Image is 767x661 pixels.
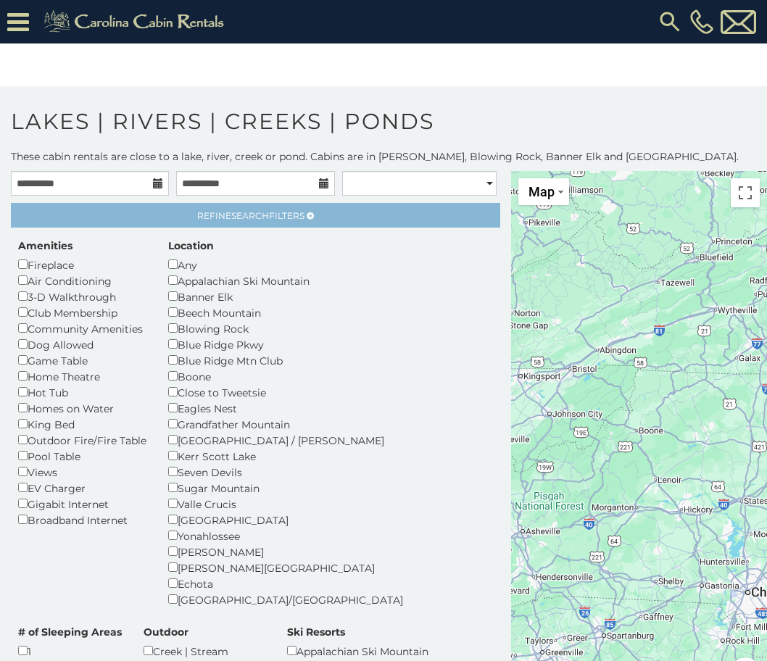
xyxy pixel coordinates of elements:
button: Toggle fullscreen view [731,178,760,207]
a: [PHONE_NUMBER] [687,9,717,34]
label: # of Sleeping Areas [18,625,122,639]
label: Location [168,238,214,253]
div: Club Membership [18,304,146,320]
div: Homes on Water [18,400,146,416]
div: Community Amenities [18,320,146,336]
a: RefineSearchFilters [11,203,500,228]
div: Grandfather Mountain [168,416,403,432]
div: Outdoor Fire/Fire Table [18,432,146,448]
div: Broadband Internet [18,512,146,528]
div: Seven Devils [168,464,403,480]
div: Blowing Rock [168,320,403,336]
div: [GEOGRAPHIC_DATA]/[GEOGRAPHIC_DATA] [168,591,403,607]
div: Views [18,464,146,480]
div: King Bed [18,416,146,432]
div: Appalachian Ski Mountain [287,643,428,659]
span: Refine Filters [197,210,304,221]
div: Home Theatre [18,368,146,384]
div: Air Conditioning [18,273,146,288]
div: EV Charger [18,480,146,496]
div: Pool Table [18,448,146,464]
div: Close to Tweetsie [168,384,403,400]
span: Map [528,184,555,199]
div: Valle Crucis [168,496,403,512]
div: Yonahlossee [168,528,403,544]
label: Ski Resorts [287,625,345,639]
div: Any [168,257,403,273]
label: Amenities [18,238,72,253]
div: Dog Allowed [18,336,146,352]
div: [GEOGRAPHIC_DATA] [168,512,403,528]
img: Khaki-logo.png [36,7,236,36]
span: Search [231,210,269,221]
div: Hot Tub [18,384,146,400]
label: Outdoor [144,625,188,639]
div: [GEOGRAPHIC_DATA] / [PERSON_NAME] [168,432,403,448]
div: Sugar Mountain [168,480,403,496]
div: Kerr Scott Lake [168,448,403,464]
div: Game Table [18,352,146,368]
div: Blue Ridge Mtn Club [168,352,403,368]
div: Blue Ridge Pkwy [168,336,403,352]
div: [PERSON_NAME][GEOGRAPHIC_DATA] [168,560,403,575]
button: Change map style [518,178,569,205]
img: search-regular.svg [657,9,683,35]
div: [PERSON_NAME] [168,544,403,560]
div: Beech Mountain [168,304,403,320]
div: 1 [18,643,122,659]
div: Boone [168,368,403,384]
div: Fireplace [18,257,146,273]
div: Banner Elk [168,288,403,304]
div: Eagles Nest [168,400,403,416]
div: 3-D Walkthrough [18,288,146,304]
div: Echota [168,575,403,591]
div: Gigabit Internet [18,496,146,512]
div: Creek | Stream [144,643,265,659]
div: Appalachian Ski Mountain [168,273,403,288]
